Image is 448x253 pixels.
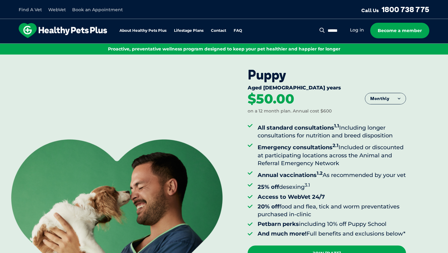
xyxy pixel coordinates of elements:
[72,7,123,12] a: Book an Appointment
[248,108,332,114] div: on a 12 month plan. Annual cost $600
[19,7,42,12] a: Find A Vet
[258,181,406,191] li: desexing
[370,23,429,38] a: Become a member
[258,220,406,228] li: including 10% off Puppy School
[258,203,279,210] strong: 20% off
[258,144,338,151] strong: Emergency consultations
[305,182,310,188] sup: 3.1
[19,23,107,38] img: hpp-logo
[234,29,242,33] a: FAQ
[258,124,339,131] strong: All standard consultations
[211,29,226,33] a: Contact
[361,5,429,14] a: Call Us1800 738 775
[361,7,379,13] span: Call Us
[174,29,203,33] a: Lifestage Plans
[258,230,406,238] li: Full benefits and exclusions below*
[258,169,406,179] li: As recommended by your vet
[350,27,364,33] a: Log in
[258,203,406,218] li: food and flea, tick and worm preventatives purchased in-clinic
[258,141,406,167] li: Included or discounted at participating locations across the Animal and Referral Emergency Network
[258,230,306,237] strong: And much more!
[365,93,406,104] button: Monthly
[333,142,338,148] sup: 2.1
[248,85,406,92] div: Aged [DEMOGRAPHIC_DATA] years
[334,123,339,129] sup: 1.1
[248,67,406,83] div: Puppy
[318,27,326,33] button: Search
[258,184,279,190] strong: 25% off
[258,193,325,200] strong: Access to WebVet 24/7
[317,170,323,176] sup: 1.2
[248,92,294,106] div: $50.00
[108,46,340,52] span: Proactive, preventative wellness program designed to keep your pet healthier and happier for longer
[258,172,323,179] strong: Annual vaccinations
[258,221,299,227] strong: Petbarn perks
[119,29,166,33] a: About Healthy Pets Plus
[258,122,406,140] li: Including longer consultations for nutrition and breed disposition
[48,7,66,12] a: WebVet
